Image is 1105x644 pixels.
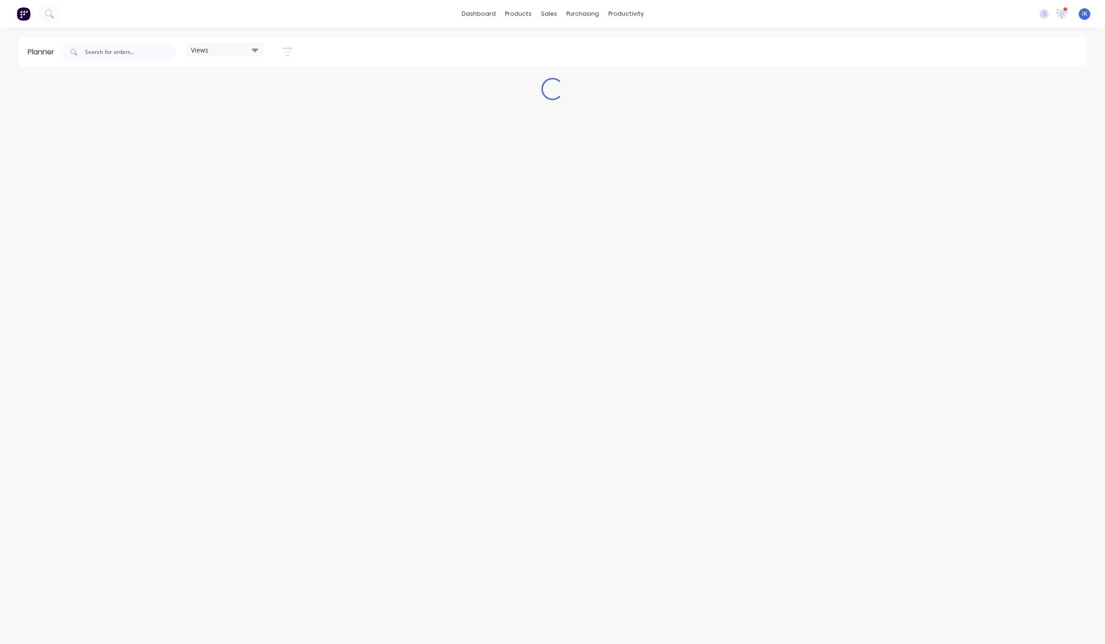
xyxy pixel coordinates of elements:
div: Planner [28,47,59,58]
input: Search for orders... [85,43,176,61]
span: Views [191,45,208,55]
img: Factory [17,7,30,21]
span: IK [1082,10,1087,18]
div: purchasing [562,7,604,21]
div: productivity [604,7,648,21]
a: dashboard [457,7,500,21]
div: sales [536,7,562,21]
div: products [500,7,536,21]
